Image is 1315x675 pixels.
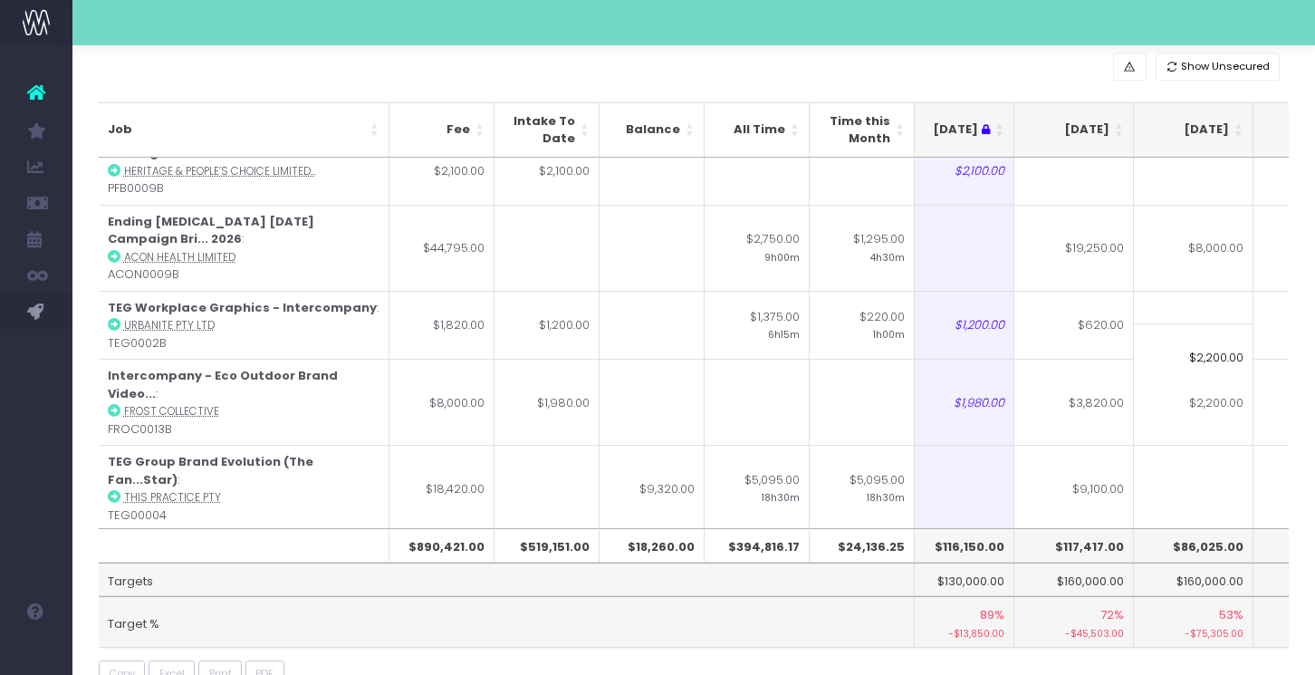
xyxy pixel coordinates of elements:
[389,291,494,360] td: $1,820.00
[980,606,1004,624] span: 89%
[389,102,494,158] th: Fee: activate to sort column ascending
[895,291,1014,360] td: $1,200.00
[124,164,316,178] abbr: Heritage & People’s Choice Limited
[1134,563,1253,597] td: $160,000.00
[99,445,389,531] td: : TEG00004
[389,445,494,531] td: $18,420.00
[108,213,314,248] strong: Ending [MEDICAL_DATA] [DATE] Campaign Bri... 2026
[389,528,494,563] th: $890,421.00
[600,445,705,531] td: $9,320.00
[1014,528,1134,563] th: $117,417.00
[904,624,1004,641] small: -$13,850.00
[124,318,215,333] abbr: Urbanite Pty Ltd
[23,639,50,666] img: images/default_profile_image.png
[108,367,338,402] strong: Intercompany - Eco Outdoor Brand Video...
[705,528,810,563] th: $394,816.17
[810,291,915,360] td: $220.00
[124,250,235,265] abbr: ACON Health Limited
[1014,445,1134,531] td: $9,100.00
[1100,606,1124,624] span: 72%
[1143,624,1243,641] small: -$75,305.00
[1014,205,1134,291] td: $19,250.00
[1023,624,1124,641] small: -$45,503.00
[705,102,810,158] th: All Time: activate to sort column ascending
[895,563,1014,597] td: $130,000.00
[873,325,905,342] small: 1h00m
[600,102,705,158] th: Balance: activate to sort column ascending
[389,205,494,291] td: $44,795.00
[1014,291,1134,360] td: $620.00
[600,528,705,563] th: $18,260.00
[1181,59,1270,74] span: Show Unsecured
[762,488,800,505] small: 18h30m
[99,291,389,360] td: : TEG0002B
[810,445,915,531] td: $5,095.00
[389,136,494,205] td: $2,100.00
[1134,359,1253,445] td: $2,200.00
[108,453,313,488] strong: TEG Group Brand Evolution (The Fan...Star)
[389,359,494,445] td: $8,000.00
[1014,102,1134,158] th: Sep 25: activate to sort column ascending
[1014,359,1134,445] td: $3,820.00
[124,490,221,505] abbr: This Practice Pty
[99,136,389,205] td: : PFB0009B
[124,404,219,419] abbr: Frost Collective
[705,291,810,360] td: $1,375.00
[810,205,915,291] td: $1,295.00
[1134,205,1253,291] td: $8,000.00
[99,563,915,597] td: Targets
[870,248,905,265] small: 4h30m
[1014,563,1134,597] td: $160,000.00
[1134,528,1253,563] th: $86,025.00
[768,325,800,342] small: 6h15m
[99,205,389,291] td: : ACON0009B
[895,528,1014,563] th: $116,150.00
[705,445,810,531] td: $5,095.00
[764,248,800,265] small: 9h00m
[895,136,1014,205] td: $2,100.00
[1219,606,1243,624] span: 53%
[494,291,600,360] td: $1,200.00
[99,359,389,445] td: : FROC0013B
[1134,102,1253,158] th: Oct 25: activate to sort column ascending
[108,299,377,316] strong: TEG Workplace Graphics - Intercompany
[494,528,600,563] th: $519,151.00
[99,596,915,647] td: Target %
[810,102,915,158] th: Time this Month: activate to sort column ascending
[494,136,600,205] td: $2,100.00
[705,205,810,291] td: $2,750.00
[494,359,600,445] td: $1,980.00
[895,359,1014,445] td: $1,980.00
[494,102,600,158] th: Intake To Date: activate to sort column ascending
[1156,53,1281,81] button: Show Unsecured
[867,488,905,505] small: 18h30m
[895,102,1014,158] th: Aug 25 : activate to sort column ascending
[99,102,389,158] th: Job: activate to sort column ascending
[810,528,915,563] th: $24,136.25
